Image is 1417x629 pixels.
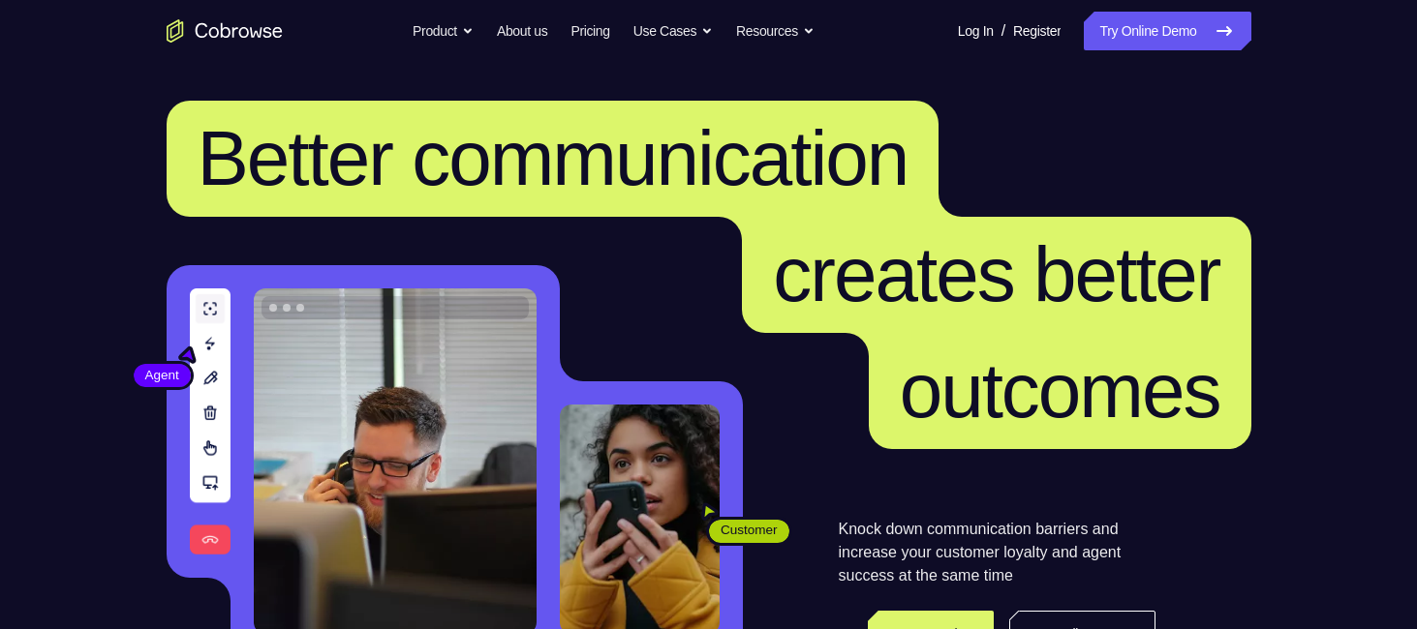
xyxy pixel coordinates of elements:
a: Log In [958,12,994,50]
span: outcomes [900,347,1220,434]
a: Register [1013,12,1061,50]
span: creates better [773,231,1219,317]
a: About us [497,12,547,50]
span: Better communication [198,115,909,201]
a: Go to the home page [167,19,283,43]
button: Product [413,12,474,50]
p: Knock down communication barriers and increase your customer loyalty and agent success at the sam... [839,518,1155,587]
button: Resources [736,12,815,50]
span: / [1001,19,1005,43]
a: Try Online Demo [1084,12,1250,50]
button: Use Cases [633,12,713,50]
a: Pricing [570,12,609,50]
